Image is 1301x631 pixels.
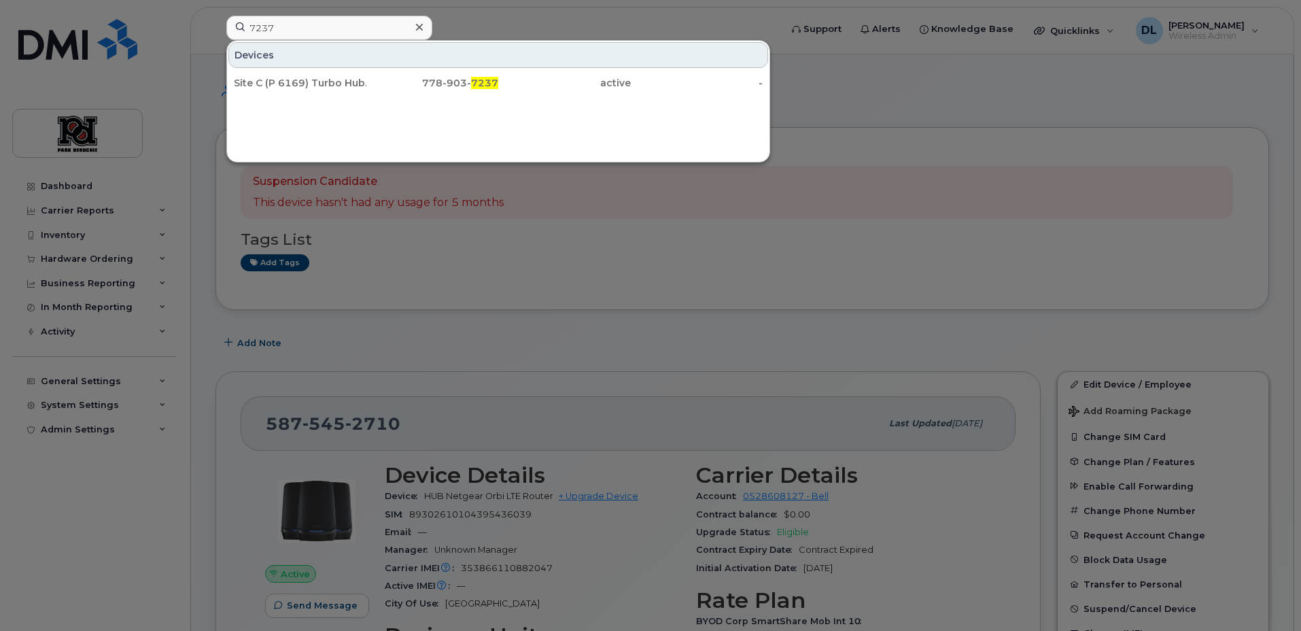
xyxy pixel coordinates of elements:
div: Site C (P 6169) Turbo Hub. - [PERSON_NAME] Room [234,76,366,90]
span: 7237 [471,77,498,89]
a: Site C (P 6169) Turbo Hub. - [PERSON_NAME] Room778-903-7237active- [228,71,768,95]
div: 778-903- [366,76,499,90]
iframe: Messenger Launcher [1242,572,1291,621]
div: Devices [228,42,768,68]
div: - [631,76,763,90]
div: active [498,76,631,90]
